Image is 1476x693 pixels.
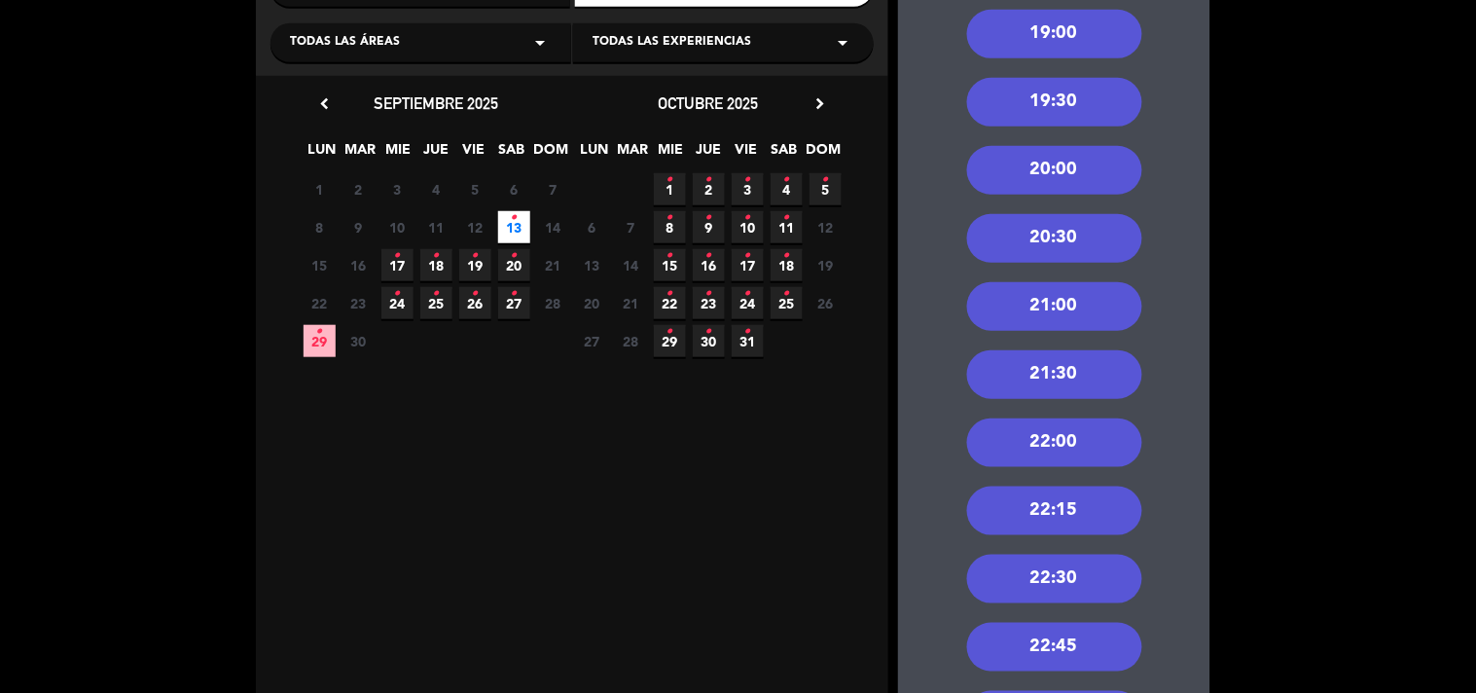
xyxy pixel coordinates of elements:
[304,287,336,319] span: 22
[381,211,414,243] span: 10
[654,173,686,205] span: 1
[420,249,452,281] span: 18
[459,249,491,281] span: 19
[967,282,1142,331] div: 21:00
[822,164,829,196] i: •
[744,164,751,196] i: •
[579,138,611,170] span: LUN
[783,202,790,234] i: •
[783,240,790,272] i: •
[498,211,530,243] span: 13
[304,325,336,357] span: 29
[693,325,725,357] span: 30
[394,240,401,272] i: •
[420,173,452,205] span: 4
[810,287,842,319] span: 26
[576,287,608,319] span: 20
[498,173,530,205] span: 6
[783,164,790,196] i: •
[459,173,491,205] span: 5
[420,138,452,170] span: JUE
[615,325,647,357] span: 28
[381,287,414,319] span: 24
[458,138,490,170] span: VIE
[433,278,440,310] i: •
[967,623,1142,672] div: 22:45
[306,138,339,170] span: LUN
[771,211,803,243] span: 11
[342,211,375,243] span: 9
[511,278,518,310] i: •
[381,173,414,205] span: 3
[731,138,763,170] span: VIE
[654,325,686,357] span: 29
[576,211,608,243] span: 6
[342,173,375,205] span: 2
[967,214,1142,263] div: 20:30
[659,93,759,113] span: octubre 2025
[576,249,608,281] span: 13
[615,249,647,281] span: 14
[511,240,518,272] i: •
[967,78,1142,127] div: 19:30
[732,287,764,319] span: 24
[771,249,803,281] span: 18
[654,287,686,319] span: 22
[534,138,566,170] span: DOM
[420,287,452,319] span: 25
[732,249,764,281] span: 17
[344,138,377,170] span: MAR
[666,316,673,347] i: •
[314,93,335,114] i: chevron_left
[744,316,751,347] i: •
[617,138,649,170] span: MAR
[666,164,673,196] i: •
[374,93,498,113] span: septiembre 2025
[537,211,569,243] span: 14
[810,211,842,243] span: 12
[433,240,440,272] i: •
[615,211,647,243] span: 7
[732,325,764,357] span: 31
[304,173,336,205] span: 1
[732,211,764,243] span: 10
[316,316,323,347] i: •
[693,249,725,281] span: 16
[705,278,712,310] i: •
[967,555,1142,603] div: 22:30
[537,287,569,319] span: 28
[693,138,725,170] span: JUE
[290,33,400,53] span: Todas las áreas
[810,93,830,114] i: chevron_right
[459,211,491,243] span: 12
[537,249,569,281] span: 21
[381,249,414,281] span: 17
[666,202,673,234] i: •
[537,173,569,205] span: 7
[705,164,712,196] i: •
[654,211,686,243] span: 8
[810,173,842,205] span: 5
[304,211,336,243] span: 8
[666,278,673,310] i: •
[511,202,518,234] i: •
[498,287,530,319] span: 27
[666,240,673,272] i: •
[967,419,1142,467] div: 22:00
[967,487,1142,535] div: 22:15
[342,287,375,319] span: 23
[496,138,528,170] span: SAB
[732,173,764,205] span: 3
[420,211,452,243] span: 11
[576,325,608,357] span: 27
[304,249,336,281] span: 15
[967,10,1142,58] div: 19:00
[769,138,801,170] span: SAB
[744,240,751,272] i: •
[693,211,725,243] span: 9
[615,287,647,319] span: 21
[382,138,414,170] span: MIE
[693,173,725,205] span: 2
[807,138,839,170] span: DOM
[472,278,479,310] i: •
